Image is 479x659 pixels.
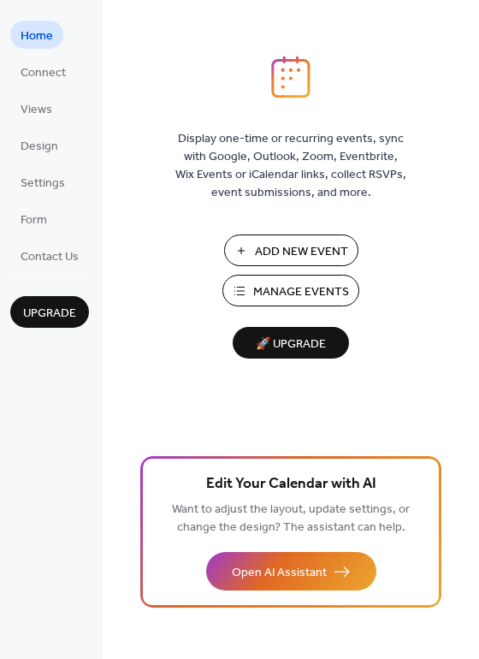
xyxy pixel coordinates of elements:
[21,138,58,156] span: Design
[10,241,89,270] a: Contact Us
[10,94,62,122] a: Views
[21,101,52,119] span: Views
[10,296,89,328] button: Upgrade
[21,64,66,82] span: Connect
[21,175,65,193] span: Settings
[255,243,348,261] span: Add New Event
[21,211,47,229] span: Form
[175,130,406,202] span: Display one-time or recurring events, sync with Google, Outlook, Zoom, Eventbrite, Wix Events or ...
[233,327,349,359] button: 🚀 Upgrade
[253,283,349,301] span: Manage Events
[21,248,79,266] span: Contact Us
[10,57,76,86] a: Connect
[232,564,327,582] span: Open AI Assistant
[206,472,376,496] span: Edit Your Calendar with AI
[21,27,53,45] span: Home
[23,305,76,323] span: Upgrade
[10,131,68,159] a: Design
[222,275,359,306] button: Manage Events
[224,235,358,266] button: Add New Event
[172,498,410,539] span: Want to adjust the layout, update settings, or change the design? The assistant can help.
[206,552,376,591] button: Open AI Assistant
[10,205,57,233] a: Form
[243,333,339,356] span: 🚀 Upgrade
[10,168,75,196] a: Settings
[271,56,310,98] img: logo_icon.svg
[10,21,63,49] a: Home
